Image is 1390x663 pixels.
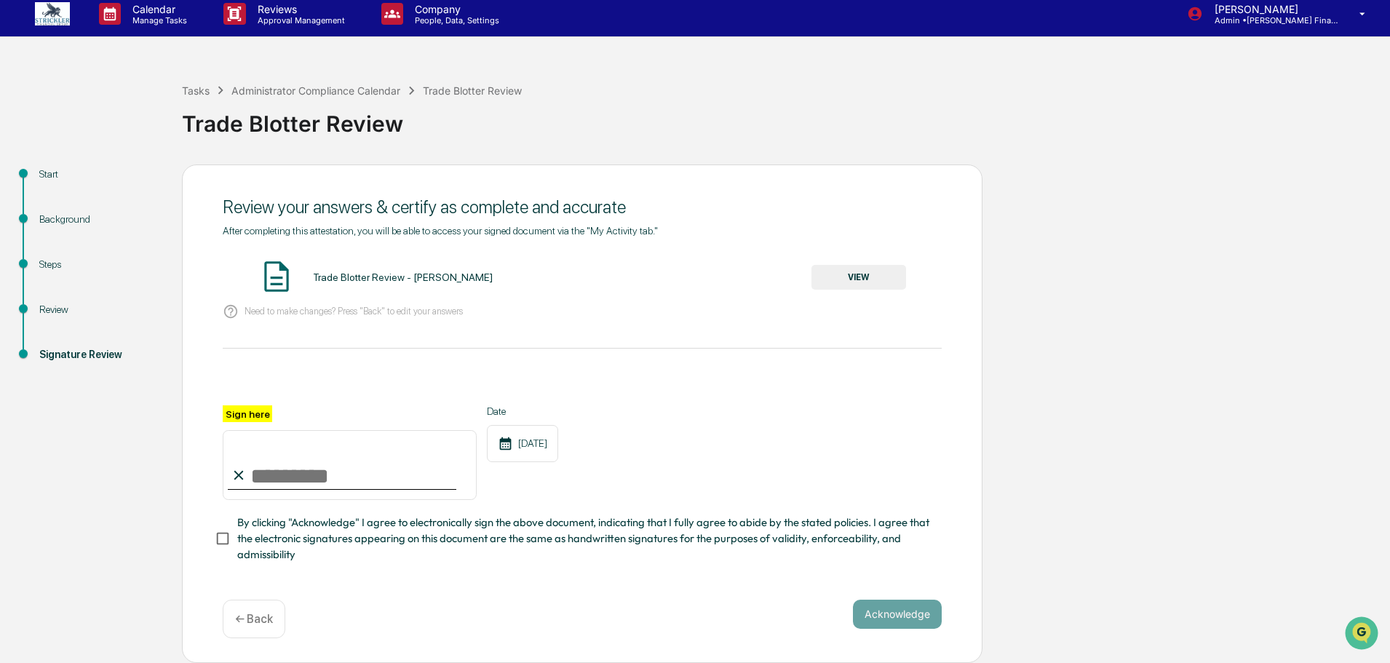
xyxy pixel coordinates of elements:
div: Review your answers & certify as complete and accurate [223,196,942,218]
span: Preclearance [29,277,94,291]
a: 🔎Data Lookup [9,298,98,325]
p: Reviews [246,3,352,15]
p: ← Back [235,612,273,626]
button: Start new chat [247,209,265,226]
img: 1746055101610-c473b297-6a78-478c-a979-82029cc54cd1 [15,205,41,231]
div: We're available if you need us! [49,219,184,231]
p: Admin • [PERSON_NAME] Financial Group [1203,15,1338,25]
img: logo [35,2,70,25]
div: Background [39,212,159,227]
iframe: Open customer support [1343,615,1383,654]
a: 🖐️Preclearance [9,271,100,297]
div: Trade Blotter Review [423,84,522,97]
p: Need to make changes? Press "Back" to edit your answers [245,306,463,317]
div: Tasks [182,84,210,97]
div: Start new chat [49,205,239,219]
a: Powered byPylon [103,339,176,351]
img: Document Icon [258,258,295,295]
label: Date [487,405,558,417]
p: Manage Tasks [121,15,194,25]
p: How can we help? [15,124,265,147]
div: Administrator Compliance Calendar [231,84,400,97]
div: Trade Blotter Review [182,99,1383,137]
button: Acknowledge [853,600,942,629]
label: Sign here [223,405,272,422]
div: Start [39,167,159,182]
div: 🗄️ [106,278,117,290]
input: Clear [38,159,240,175]
span: Data Lookup [29,304,92,319]
a: 🗄️Attestations [100,271,186,297]
span: By clicking "Acknowledge" I agree to electronically sign the above document, indicating that I fu... [237,515,930,563]
span: After completing this attestation, you will be able to access your signed document via the "My Ac... [223,225,658,237]
div: Trade Blotter Review - [PERSON_NAME] [313,271,493,283]
p: Company [403,3,507,15]
p: People, Data, Settings [403,15,507,25]
div: Steps [39,257,159,272]
div: 🖐️ [15,278,26,290]
img: Greenboard [15,80,44,109]
p: [PERSON_NAME] [1203,3,1338,15]
div: 🔎 [15,306,26,317]
div: Signature Review [39,347,159,362]
div: [DATE] [487,425,558,462]
button: VIEW [811,265,906,290]
p: Approval Management [246,15,352,25]
span: Pylon [145,340,176,351]
p: Calendar [121,3,194,15]
span: Attestations [120,277,180,291]
div: Review [39,302,159,317]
